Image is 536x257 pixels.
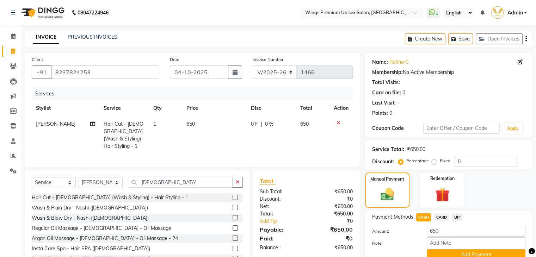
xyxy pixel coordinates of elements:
img: Admin [491,6,504,19]
div: ₹0 [315,218,358,225]
div: Points: [372,109,388,117]
a: Rekha C [389,58,409,66]
div: Wash & Plain Dry - Nashi ([DEMOGRAPHIC_DATA]) [32,204,148,212]
span: 1 [153,121,156,127]
span: 650 [300,121,309,127]
span: UPI [452,213,463,221]
span: CARD [434,213,449,221]
div: Regular Oil Massage - [DEMOGRAPHIC_DATA] - Oil Massage [32,225,171,232]
button: Save [448,33,473,44]
input: Search or Scan [128,177,233,188]
span: 0 % [265,120,273,128]
div: Insta Care Spa - Hair SPA ([DEMOGRAPHIC_DATA]) [32,245,150,252]
a: Add Tip [254,218,315,225]
div: Hair Cut - [DEMOGRAPHIC_DATA] (Wash & Styling) - Hair Styling - 1 [32,194,188,201]
button: +91 [32,65,51,79]
div: Services [32,87,358,100]
input: Enter Offer / Coupon Code [423,123,500,134]
label: Fixed [440,158,450,164]
input: Amount [427,226,525,237]
div: Net: [254,203,306,210]
div: ₹0 [306,195,358,203]
a: PREVIOUS INVOICES [68,34,117,40]
th: Service [99,100,149,116]
div: ₹650.00 [306,210,358,218]
label: Invoice Number [253,56,283,63]
div: Coupon Code [372,125,423,132]
div: 0 [402,89,405,96]
label: Date [170,56,179,63]
span: | [261,120,262,128]
label: Redemption [430,175,455,182]
th: Price [182,100,247,116]
span: 0 F [251,120,258,128]
div: Argan Oil Massage - [DEMOGRAPHIC_DATA] - Oil Massage - 24 [32,235,178,242]
span: Hair Cut - [DEMOGRAPHIC_DATA] (Wash & Styling) - Hair Styling - 1 [104,121,144,149]
div: Discount: [372,158,394,165]
label: Percentage [406,158,429,164]
img: _gift.svg [431,186,454,203]
div: Total Visits: [372,79,400,86]
div: Payable: [254,225,306,234]
div: Wash & Blow Dry - Nashi ([DEMOGRAPHIC_DATA]) [32,214,149,222]
label: Manual Payment [370,176,404,182]
div: Total: [254,210,306,218]
div: ₹650.00 [306,225,358,234]
span: 650 [186,121,195,127]
button: Open Invoices [476,33,523,44]
div: Service Total: [372,146,404,153]
b: 08047224946 [78,3,109,23]
th: Action [329,100,353,116]
input: Search by Name/Mobile/Email/Code [51,65,159,79]
input: Add Note [427,237,525,248]
span: Admin [507,9,523,17]
img: logo [18,3,66,23]
div: ₹650.00 [306,188,358,195]
div: ₹650.00 [306,203,358,210]
div: Card on file: [372,89,401,96]
span: Total [260,177,276,185]
span: CASH [416,213,431,221]
div: Name: [372,58,388,66]
img: _cash.svg [376,187,398,202]
div: ₹0 [306,234,358,243]
div: 0 [389,109,392,117]
div: - [397,99,399,107]
th: Qty [149,100,182,116]
th: Total [296,100,329,116]
div: Last Visit: [372,99,396,107]
div: Paid: [254,234,306,243]
button: Apply [503,123,523,134]
div: ₹650.00 [306,244,358,251]
div: Discount: [254,195,306,203]
span: [PERSON_NAME] [36,121,75,127]
button: Create New [405,33,445,44]
th: Stylist [32,100,99,116]
label: Note: [367,240,421,246]
label: Client [32,56,43,63]
div: Membership: [372,69,403,76]
th: Disc [247,100,296,116]
span: Payment Methods [372,213,413,221]
div: Sub Total: [254,188,306,195]
label: Amount: [367,228,421,234]
a: INVOICE [33,31,59,44]
div: No Active Membership [372,69,525,76]
div: ₹650.00 [407,146,425,153]
div: Balance : [254,244,306,251]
